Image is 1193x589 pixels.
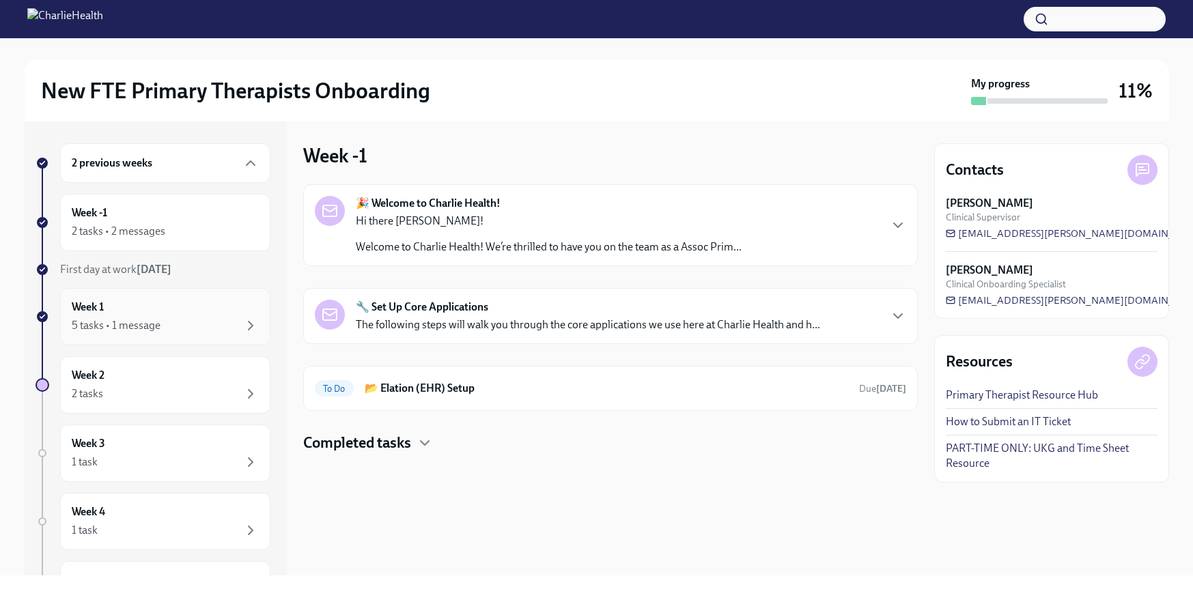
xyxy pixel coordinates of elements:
[72,368,104,383] h6: Week 2
[356,240,742,255] p: Welcome to Charlie Health! We’re thrilled to have you on the team as a Assoc Prim...
[60,143,270,183] div: 2 previous weeks
[303,433,411,453] h4: Completed tasks
[41,77,430,104] h2: New FTE Primary Therapists Onboarding
[137,263,171,276] strong: [DATE]
[946,196,1033,211] strong: [PERSON_NAME]
[72,573,105,588] h6: Week 5
[315,384,354,394] span: To Do
[946,388,1098,403] a: Primary Therapist Resource Hub
[72,523,98,538] div: 1 task
[72,386,103,401] div: 2 tasks
[36,356,270,414] a: Week 22 tasks
[72,318,160,333] div: 5 tasks • 1 message
[315,377,906,399] a: To Do📂 Elation (EHR) SetupDue[DATE]
[356,300,488,315] strong: 🔧 Set Up Core Applications
[36,288,270,345] a: Week 15 tasks • 1 message
[356,317,820,332] p: The following steps will walk you through the core applications we use here at Charlie Health and...
[72,156,152,171] h6: 2 previous weeks
[946,211,1020,224] span: Clinical Supervisor
[303,143,367,168] h3: Week -1
[60,263,171,276] span: First day at work
[946,351,1013,372] h4: Resources
[27,8,103,30] img: CharlieHealth
[876,383,906,394] strong: [DATE]
[36,493,270,550] a: Week 41 task
[36,425,270,482] a: Week 31 task
[72,300,104,315] h6: Week 1
[356,214,742,229] p: Hi there [PERSON_NAME]!
[72,436,105,451] h6: Week 3
[971,76,1030,91] strong: My progress
[946,414,1071,429] a: How to Submit an IT Ticket
[36,194,270,251] a: Week -12 tasks • 2 messages
[946,278,1066,291] span: Clinical Onboarding Specialist
[72,224,165,239] div: 2 tasks • 2 messages
[946,441,1157,471] a: PART-TIME ONLY: UKG and Time Sheet Resource
[1119,78,1153,103] h3: 11%
[303,433,918,453] div: Completed tasks
[36,262,270,277] a: First day at work[DATE]
[72,455,98,470] div: 1 task
[946,160,1004,180] h4: Contacts
[859,383,906,394] span: Due
[365,381,848,396] h6: 📂 Elation (EHR) Setup
[72,205,107,220] h6: Week -1
[356,196,501,211] strong: 🎉 Welcome to Charlie Health!
[72,504,105,519] h6: Week 4
[946,263,1033,278] strong: [PERSON_NAME]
